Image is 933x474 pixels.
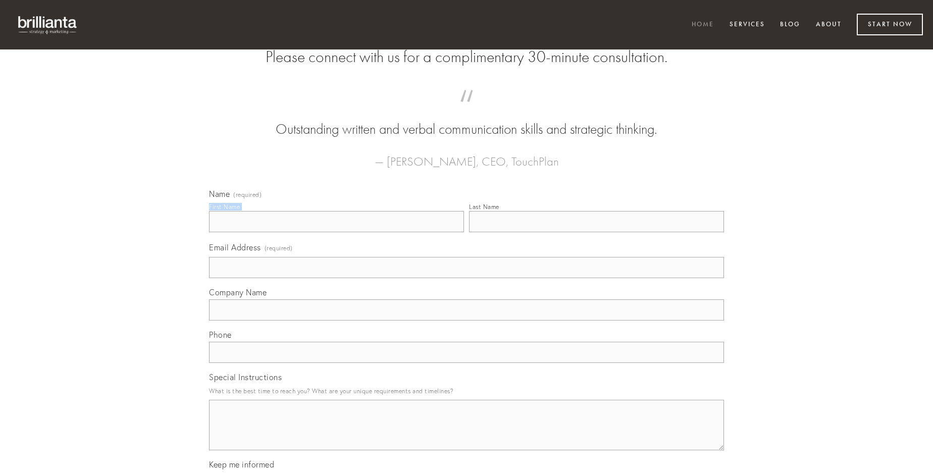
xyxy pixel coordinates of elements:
[225,100,708,120] span: “
[225,139,708,172] figcaption: — [PERSON_NAME], CEO, TouchPlan
[10,10,86,39] img: brillianta - research, strategy, marketing
[209,189,230,199] span: Name
[225,100,708,139] blockquote: Outstanding written and verbal communication skills and strategic thinking.
[209,287,267,297] span: Company Name
[469,203,499,210] div: Last Name
[809,17,848,33] a: About
[265,241,293,255] span: (required)
[209,242,261,252] span: Email Address
[209,203,240,210] div: First Name
[233,192,262,198] span: (required)
[209,384,724,398] p: What is the best time to reach you? What are your unique requirements and timelines?
[773,17,807,33] a: Blog
[209,47,724,67] h2: Please connect with us for a complimentary 30-minute consultation.
[857,14,923,35] a: Start Now
[685,17,720,33] a: Home
[209,330,232,340] span: Phone
[723,17,771,33] a: Services
[209,459,274,469] span: Keep me informed
[209,372,282,382] span: Special Instructions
